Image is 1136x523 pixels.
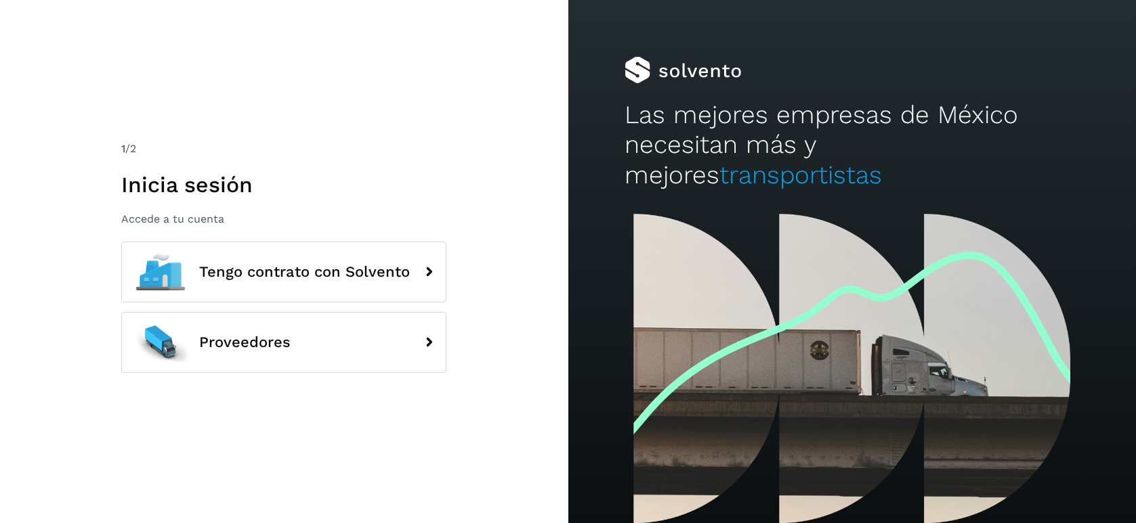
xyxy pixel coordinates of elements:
button: Tengo contrato con Solvento [121,242,446,302]
div: /2 [121,141,446,157]
h1: Inicia sesión [121,172,446,198]
span: 1 [121,142,125,155]
p: Accede a tu cuenta [121,212,446,225]
span: transportistas [719,160,882,189]
h2: Las mejores empresas de México necesitan más y mejores [625,100,1079,190]
span: Proveedores [199,334,291,350]
button: Proveedores [121,312,446,373]
span: Tengo contrato con Solvento [199,264,410,280]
